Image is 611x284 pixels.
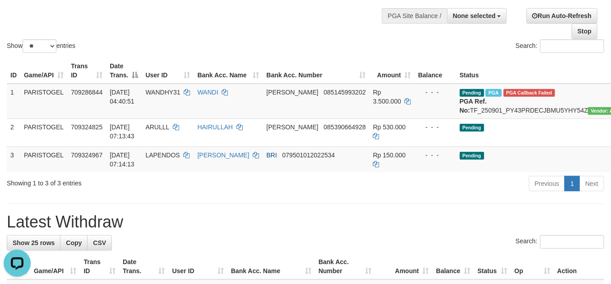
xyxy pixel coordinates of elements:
[474,254,511,279] th: Status: activate to sort column ascending
[267,123,319,131] span: [PERSON_NAME]
[554,254,604,279] th: Action
[7,58,20,84] th: ID
[119,254,169,279] th: Date Trans.: activate to sort column ascending
[20,118,67,147] td: PARISTOGEL
[7,118,20,147] td: 2
[579,176,604,191] a: Next
[110,123,134,140] span: [DATE] 07:13:43
[142,58,194,84] th: User ID: activate to sort column ascending
[7,39,75,53] label: Show entries
[7,147,20,172] td: 3
[373,151,406,159] span: Rp 150.000
[87,235,112,251] a: CSV
[418,88,453,97] div: - - -
[516,39,604,53] label: Search:
[282,151,335,159] span: Copy 079501012022534 to clipboard
[7,213,604,231] h1: Latest Withdraw
[110,89,134,105] span: [DATE] 04:40:51
[146,151,180,159] span: LAPENDOS
[418,123,453,132] div: - - -
[60,235,88,251] a: Copy
[4,4,31,31] button: Open LiveChat chat widget
[324,123,366,131] span: Copy 085390664928 to clipboard
[540,39,604,53] input: Search:
[7,175,248,188] div: Showing 1 to 3 of 3 entries
[527,8,597,24] a: Run Auto-Refresh
[460,98,487,114] b: PGA Ref. No:
[373,123,406,131] span: Rp 530.000
[198,151,250,159] a: [PERSON_NAME]
[80,254,119,279] th: Trans ID: activate to sort column ascending
[71,123,102,131] span: 709324825
[565,176,580,191] a: 1
[267,89,319,96] span: [PERSON_NAME]
[382,8,447,24] div: PGA Site Balance /
[198,89,218,96] a: WANDI
[572,24,597,39] a: Stop
[453,12,496,19] span: None selected
[433,254,474,279] th: Balance: activate to sort column ascending
[146,89,181,96] span: WANDHY31
[418,151,453,160] div: - - -
[540,235,604,249] input: Search:
[67,58,106,84] th: Trans ID: activate to sort column ascending
[71,151,102,159] span: 709324967
[106,58,142,84] th: Date Trans.: activate to sort column descending
[516,235,604,249] label: Search:
[169,254,227,279] th: User ID: activate to sort column ascending
[7,235,60,251] a: Show 25 rows
[13,239,55,246] span: Show 25 rows
[375,254,433,279] th: Amount: activate to sort column ascending
[460,89,484,97] span: Pending
[324,89,366,96] span: Copy 085145993202 to clipboard
[20,147,67,172] td: PARISTOGEL
[486,89,501,97] span: Marked by cgkcindy
[227,254,315,279] th: Bank Acc. Name: activate to sort column ascending
[460,152,484,160] span: Pending
[370,58,415,84] th: Amount: activate to sort column ascending
[20,58,67,84] th: Game/API: activate to sort column ascending
[460,124,484,132] span: Pending
[198,123,233,131] a: HAIRULLAH
[504,89,555,97] span: PGA Error
[194,58,263,84] th: Bank Acc. Name: activate to sort column ascending
[66,239,82,246] span: Copy
[71,89,102,96] span: 709286844
[529,176,565,191] a: Previous
[263,58,370,84] th: Bank Acc. Number: activate to sort column ascending
[511,254,554,279] th: Op: activate to sort column ascending
[447,8,507,24] button: None selected
[373,89,401,105] span: Rp 3.500.000
[146,123,169,131] span: ARULLL
[93,239,106,246] span: CSV
[20,84,67,119] td: PARISTOGEL
[315,254,375,279] th: Bank Acc. Number: activate to sort column ascending
[30,254,80,279] th: Game/API: activate to sort column ascending
[110,151,134,168] span: [DATE] 07:14:13
[7,84,20,119] td: 1
[267,151,277,159] span: BRI
[415,58,456,84] th: Balance
[23,39,56,53] select: Showentries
